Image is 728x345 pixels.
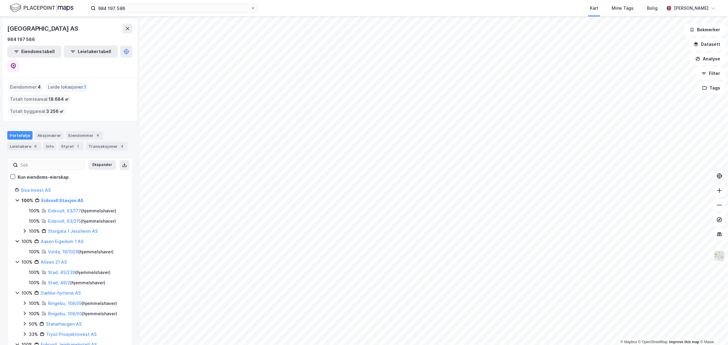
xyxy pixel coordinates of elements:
[41,259,67,265] a: Alleen 21 AS
[95,132,101,138] div: 4
[7,131,32,140] div: Portefølje
[8,94,71,104] div: Totalt tomteareal :
[48,249,78,254] a: Volda, 19/1029
[8,107,66,116] div: Totalt byggareal :
[59,142,84,151] div: Styret
[674,5,709,12] div: [PERSON_NAME]
[18,161,84,170] input: Søk
[48,228,98,234] a: Storgata 1 Jessheim AS
[8,82,43,92] div: Eiendommer :
[22,259,32,266] div: 100%
[29,310,40,317] div: 100%
[696,67,726,79] button: Filter
[689,38,726,50] button: Datasett
[43,142,56,151] div: Info
[22,238,32,245] div: 100%
[697,82,726,94] button: Tags
[7,46,61,58] button: Eiendomstabell
[66,131,103,140] div: Eiendommer
[48,248,114,255] div: ( hjemmelshaver )
[88,160,116,170] button: Ekspander
[29,207,40,215] div: 100%
[638,340,668,344] a: OpenStreetMap
[48,208,81,213] a: Eidsvoll, 63/177
[29,218,40,225] div: 100%
[48,311,82,316] a: Ringebu, 108/60
[612,5,634,12] div: Mine Tags
[48,279,105,286] div: ( hjemmelshaver )
[29,248,40,255] div: 100%
[7,142,41,151] div: Leietakere
[7,36,35,43] div: 984 197 586
[48,269,111,276] div: ( hjemmelshaver )
[29,300,40,307] div: 100%
[29,269,40,276] div: 100%
[84,83,86,91] span: 1
[48,218,81,224] a: Eidsvoll, 63/215
[46,332,97,337] a: Trysil Prosjektinvest AS
[48,218,116,225] div: ( hjemmelshaver )
[41,290,81,296] a: Dæhlie-hyttene AS
[698,316,728,345] iframe: Chat Widget
[64,46,118,58] button: Leietakertabell
[96,4,251,13] input: Søk på adresse, matrikkel, gårdeiere, leietakere eller personer
[620,340,637,344] a: Mapbox
[29,331,38,338] div: 33%
[685,24,726,36] button: Bokmerker
[86,142,128,151] div: Transaksjoner
[38,83,41,91] span: 4
[590,5,598,12] div: Kart
[21,188,51,193] a: Sisa Invest AS
[669,340,699,344] a: Improve this map
[22,289,32,297] div: 100%
[29,320,38,328] div: 50%
[32,143,39,149] div: 9
[48,300,117,307] div: ( hjemmelshaver )
[29,279,40,286] div: 100%
[49,96,69,103] span: 18 684 ㎡
[35,131,63,140] div: Aksjonærer
[7,24,80,33] div: [GEOGRAPHIC_DATA] AS
[119,143,125,149] div: 4
[714,250,725,262] img: Z
[46,82,89,92] div: Leide lokasjoner :
[48,270,75,275] a: Stad, 45/239
[48,301,82,306] a: Ringebu, 108/59
[41,239,84,244] a: Aasen Eigedom 1 AS
[690,53,726,65] button: Analyse
[48,280,70,285] a: Stad, 46/2
[46,108,64,115] span: 3 256 ㎡
[75,143,81,149] div: 1
[48,310,117,317] div: ( hjemmelshaver )
[41,198,84,203] a: Eidsvoll Stasjon AS
[10,3,73,13] img: logo.f888ab2527a4732fd821a326f86c7f29.svg
[647,5,658,12] div: Bolig
[22,197,33,204] div: 100%
[18,174,69,181] div: Kun eiendoms-eierskap
[46,321,82,326] a: Stanarhaugen AS
[48,207,116,215] div: ( hjemmelshaver )
[29,228,40,235] div: 100%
